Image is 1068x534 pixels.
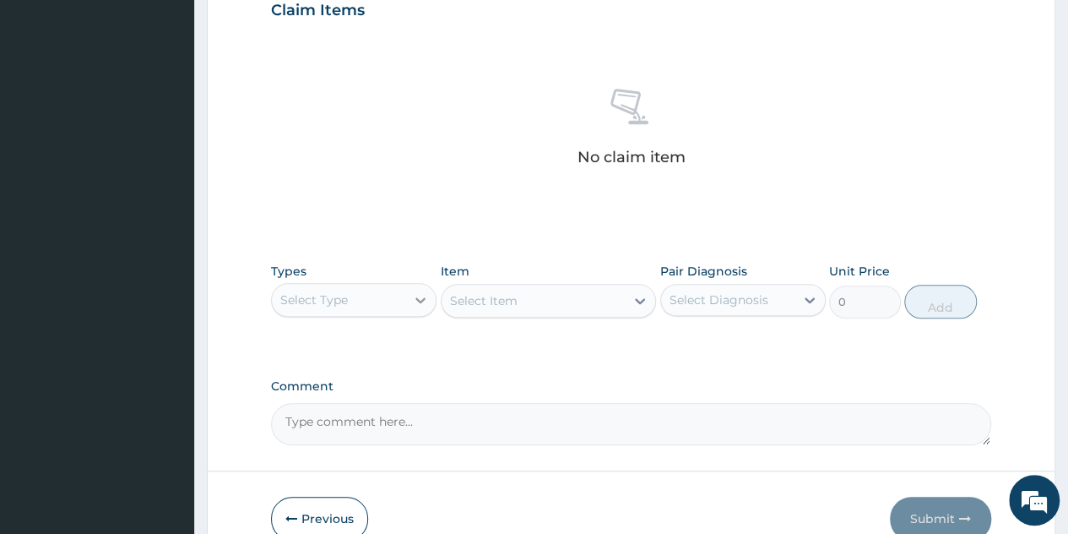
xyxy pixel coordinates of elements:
span: We're online! [98,160,233,330]
div: Select Type [280,292,348,308]
p: No claim item [577,149,685,166]
div: Minimize live chat window [277,8,317,49]
label: Pair Diagnosis [660,263,747,280]
img: d_794563401_company_1708531726252_794563401 [31,84,68,127]
label: Types [271,264,306,279]
button: Add [904,285,976,319]
label: Unit Price [829,263,890,280]
label: Comment [271,379,991,394]
div: Select Diagnosis [670,292,768,308]
div: Chat with us now [88,95,284,117]
textarea: Type your message and hit 'Enter' [8,355,322,414]
h3: Claim Items [271,2,365,20]
label: Item [441,263,469,280]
